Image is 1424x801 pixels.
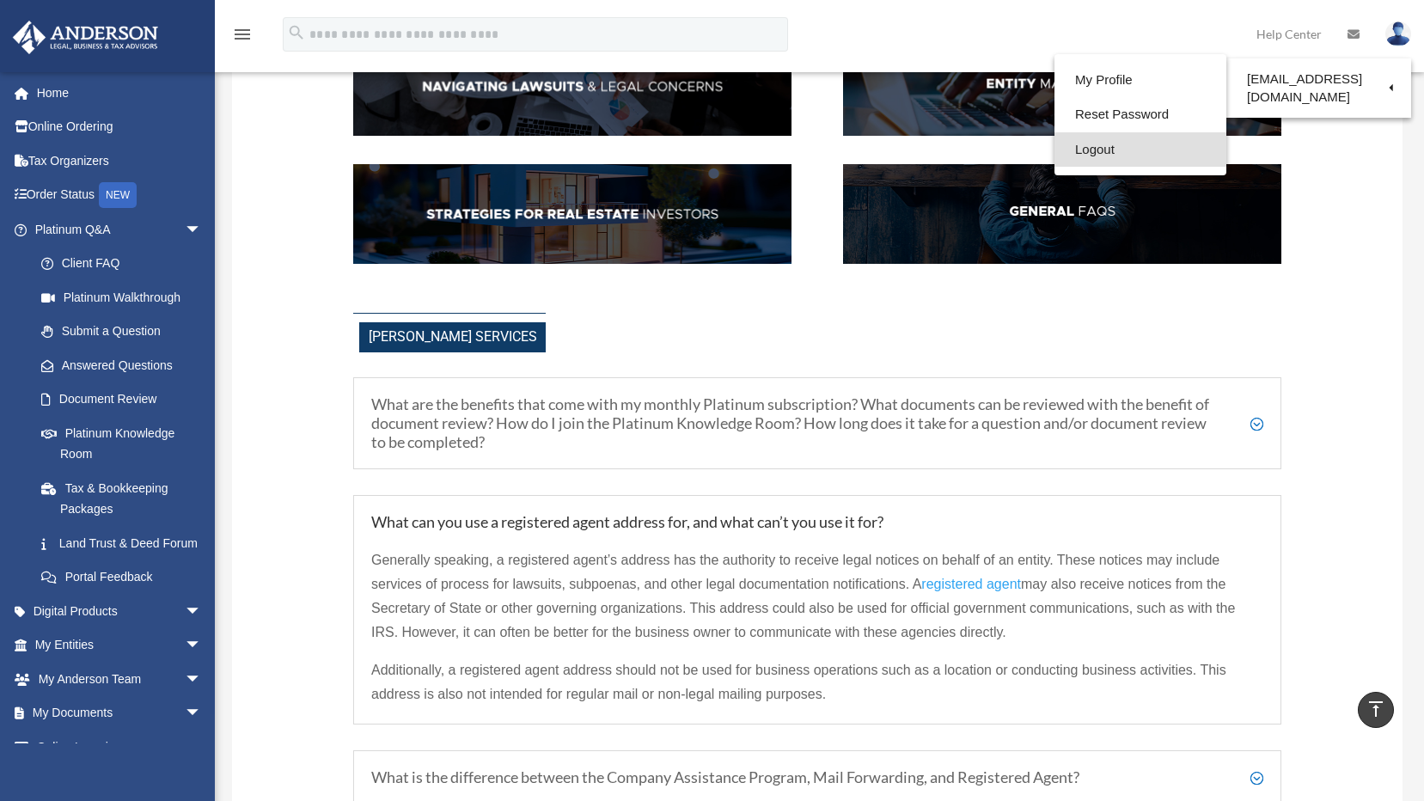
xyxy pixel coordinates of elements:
a: Online Learningarrow_drop_down [12,730,228,764]
img: GenFAQ_hdr [843,164,1281,264]
a: Platinum Knowledge Room [24,416,228,471]
h5: What can you use a registered agent address for, and what can’t you use it for? [371,513,1263,532]
img: NavLaw_hdr [353,37,791,137]
a: Digital Productsarrow_drop_down [12,594,228,628]
h5: What are the benefits that come with my monthly Platinum subscription? What documents can be revi... [371,395,1263,451]
a: Platinum Q&Aarrow_drop_down [12,212,228,247]
span: registered agent [921,577,1021,591]
span: Generally speaking, a registered agent’s address has the authority to receive legal notices on be... [371,553,1219,591]
span: arrow_drop_down [185,628,219,663]
a: menu [232,30,253,45]
a: Answered Questions [24,348,228,382]
a: Land Trust & Deed Forum [24,526,228,560]
a: My Profile [1054,63,1226,98]
a: Home [12,76,228,110]
a: My Documentsarrow_drop_down [12,696,228,731]
span: arrow_drop_down [185,212,219,248]
a: Portal Feedback [24,560,228,595]
a: Document Review [24,382,228,417]
a: Submit a Question [24,315,228,349]
a: Order StatusNEW [12,178,228,213]
a: Online Ordering [12,110,228,144]
span: Additionally, a registered agent address should not be used for business operations such as a loc... [371,663,1226,701]
a: My Entitiesarrow_drop_down [12,628,228,663]
img: Anderson Advisors Platinum Portal [8,21,163,54]
img: StratsRE_hdr [353,164,791,264]
span: may also receive notices from the Secretary of State or other governing organizations. This addre... [371,577,1235,639]
span: arrow_drop_down [185,662,219,697]
i: search [287,23,306,42]
a: Client FAQ [24,247,219,281]
a: Tax & Bookkeeping Packages [24,471,228,526]
span: arrow_drop_down [185,696,219,731]
span: [PERSON_NAME] Services [359,322,546,352]
span: arrow_drop_down [185,594,219,629]
a: My Anderson Teamarrow_drop_down [12,662,228,696]
a: vertical_align_top [1358,692,1394,728]
a: Logout [1054,132,1226,168]
span: arrow_drop_down [185,730,219,765]
h5: What is the difference between the Company Assistance Program, Mail Forwarding, and Registered Ag... [371,768,1263,787]
img: User Pic [1385,21,1411,46]
img: EntManag_hdr [843,37,1281,137]
i: vertical_align_top [1366,699,1386,719]
i: menu [232,24,253,45]
a: [EMAIL_ADDRESS][DOMAIN_NAME] [1226,63,1411,113]
div: NEW [99,182,137,208]
a: Tax Organizers [12,144,228,178]
a: Platinum Walkthrough [24,280,228,315]
a: registered agent [921,577,1021,600]
a: Reset Password [1054,97,1226,132]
